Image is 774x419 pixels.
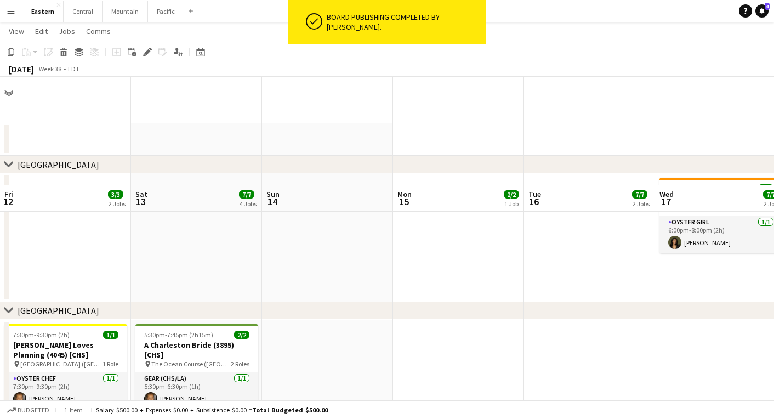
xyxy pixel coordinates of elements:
a: Edit [31,24,52,38]
span: 5:30pm-7:45pm (2h15m) [144,331,213,339]
span: 2/2 [504,190,519,199]
span: Jobs [59,26,75,36]
app-card-role: Oyster Chef1/17:30pm-9:30pm (2h)[PERSON_NAME] [4,372,127,410]
div: [GEOGRAPHIC_DATA] [18,305,99,316]
span: Week 38 [36,65,64,73]
span: [GEOGRAPHIC_DATA] ([GEOGRAPHIC_DATA], [GEOGRAPHIC_DATA]) [20,360,103,368]
div: 2 Jobs [633,200,650,208]
span: Edit [35,26,48,36]
span: 7/7 [632,190,647,199]
app-job-card: 7:30pm-9:30pm (2h)1/1[PERSON_NAME] Loves Planning (4045) [CHS] [GEOGRAPHIC_DATA] ([GEOGRAPHIC_DAT... [4,324,127,410]
button: Pacific [148,1,184,22]
div: [GEOGRAPHIC_DATA] [18,159,99,170]
div: Board publishing completed by [PERSON_NAME]. [327,12,481,32]
span: 14 [265,195,280,208]
h3: [PERSON_NAME] Loves Planning (4045) [CHS] [4,340,127,360]
span: Fri [4,189,13,199]
span: 1/1 [758,184,773,192]
span: 2/2 [234,331,249,339]
span: 16 [527,195,541,208]
span: Sat [135,189,147,199]
span: 15 [396,195,412,208]
div: [DATE] [9,64,34,75]
span: 12 [3,195,13,208]
span: Tue [528,189,541,199]
div: EDT [68,65,79,73]
a: Jobs [54,24,79,38]
span: 6:00pm-8:00pm (2h) [668,184,725,192]
button: Eastern [22,1,64,22]
a: 4 [755,4,769,18]
span: 7/7 [239,190,254,199]
a: View [4,24,29,38]
a: Comms [82,24,115,38]
div: 2 Jobs [109,200,126,208]
span: Wed [659,189,674,199]
span: 17 [658,195,674,208]
span: Total Budgeted $500.00 [252,406,328,414]
span: Budgeted [18,406,49,414]
span: Comms [86,26,111,36]
span: 1 item [60,406,87,414]
span: View [9,26,24,36]
span: 3/3 [108,190,123,199]
app-card-role: Gear (CHS/LA)1/15:30pm-6:30pm (1h)[PERSON_NAME] [135,372,258,410]
button: Mountain [103,1,148,22]
span: 2 Roles [231,360,249,368]
div: 1 Job [504,200,519,208]
span: 4 [765,3,770,10]
span: 13 [134,195,147,208]
h3: A Charleston Bride (3895) [CHS] [135,340,258,360]
span: The Ocean Course ([GEOGRAPHIC_DATA], [GEOGRAPHIC_DATA]) [151,360,231,368]
span: 1/1 [103,331,118,339]
div: Salary $500.00 + Expenses $0.00 + Subsistence $0.00 = [96,406,328,414]
span: Sun [266,189,280,199]
span: 7:30pm-9:30pm (2h) [13,331,70,339]
div: 4 Jobs [240,200,257,208]
button: Central [64,1,103,22]
span: 1 Role [103,360,118,368]
span: Mon [397,189,412,199]
button: Budgeted [5,404,51,416]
